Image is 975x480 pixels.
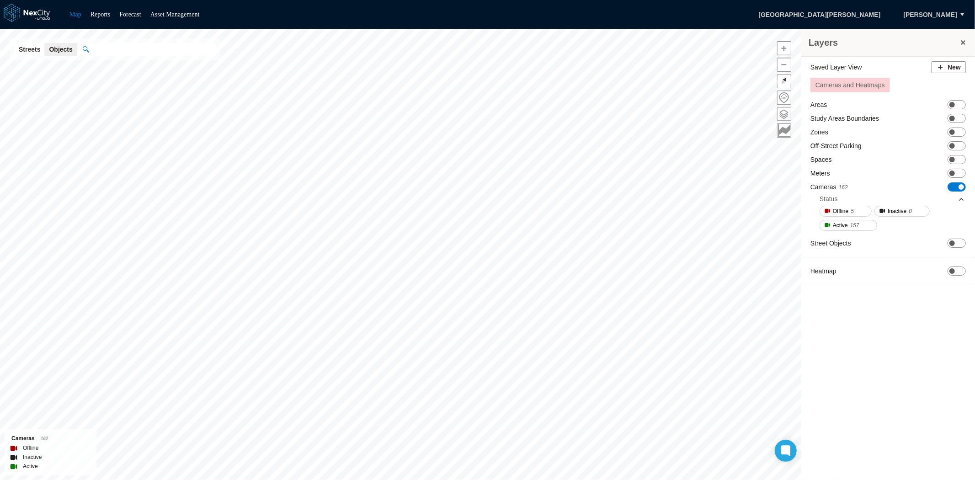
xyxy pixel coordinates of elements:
span: [PERSON_NAME] [904,10,957,19]
a: Forecast [119,11,141,18]
span: Reset bearing to north [775,72,793,90]
span: Cameras and Heatmaps [815,81,885,89]
button: Offline5 [820,206,872,217]
label: Inactive [23,453,42,462]
span: Zoom out [778,58,791,71]
a: Reports [91,11,111,18]
button: [PERSON_NAME] [894,7,967,22]
span: [GEOGRAPHIC_DATA][PERSON_NAME] [749,7,890,22]
button: Reset bearing to north [777,74,791,88]
span: 157 [850,221,859,230]
label: Street Objects [810,239,851,248]
label: Off-Street Parking [810,141,862,150]
button: Zoom out [777,58,791,72]
label: Active [23,462,38,471]
button: Cameras and Heatmaps [810,78,890,92]
span: Zoom in [778,42,791,55]
span: Inactive [888,207,906,216]
button: Home [777,91,791,105]
label: Offline [23,443,38,453]
span: 162 [41,436,48,441]
div: Status [820,192,965,206]
span: Active [833,221,848,230]
div: Cameras [11,434,90,443]
span: 162 [839,184,848,191]
label: Study Areas Boundaries [810,114,879,123]
span: New [948,63,961,72]
button: New [932,61,966,73]
label: Cameras [810,182,848,192]
span: 5 [851,207,854,216]
span: 0 [909,207,912,216]
button: Key metrics [777,123,791,138]
label: Areas [810,100,827,109]
button: Streets [14,43,45,56]
button: Active157 [820,220,877,231]
label: Zones [810,128,828,137]
label: Spaces [810,155,832,164]
label: Meters [810,169,830,178]
h3: Layers [809,36,959,49]
label: Saved Layer View [810,63,862,72]
button: Inactive0 [874,206,930,217]
span: Streets [19,45,40,54]
a: Map [69,11,81,18]
label: Heatmap [810,267,836,276]
button: Objects [44,43,77,56]
a: Asset Management [150,11,200,18]
span: Objects [49,45,72,54]
button: Zoom in [777,41,791,55]
div: Status [820,194,838,203]
button: Layers management [777,107,791,121]
span: Offline [833,207,848,216]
